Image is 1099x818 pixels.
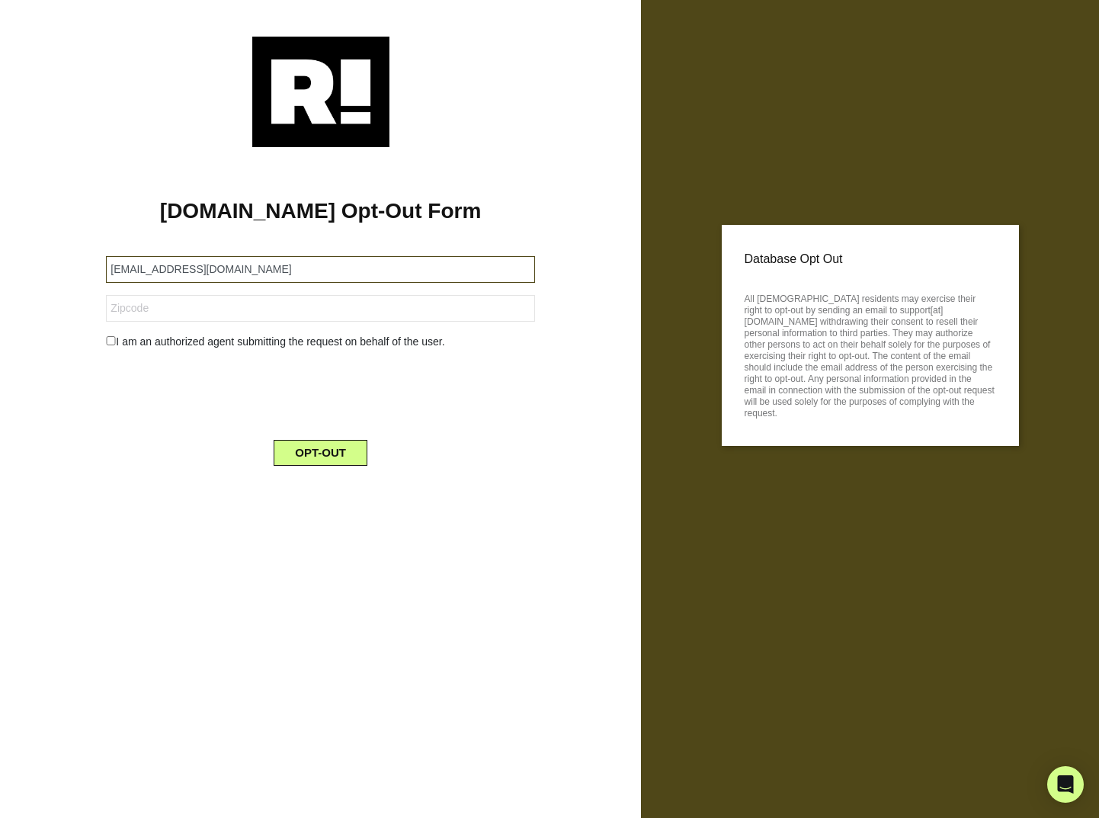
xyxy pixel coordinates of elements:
[745,248,996,271] p: Database Opt Out
[23,198,618,224] h1: [DOMAIN_NAME] Opt-Out Form
[274,440,367,466] button: OPT-OUT
[1047,766,1084,803] div: Open Intercom Messenger
[745,289,996,419] p: All [DEMOGRAPHIC_DATA] residents may exercise their right to opt-out by sending an email to suppo...
[106,256,534,283] input: Email Address
[106,295,534,322] input: Zipcode
[205,362,437,422] iframe: reCAPTCHA
[252,37,389,147] img: Retention.com
[95,334,546,350] div: I am an authorized agent submitting the request on behalf of the user.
